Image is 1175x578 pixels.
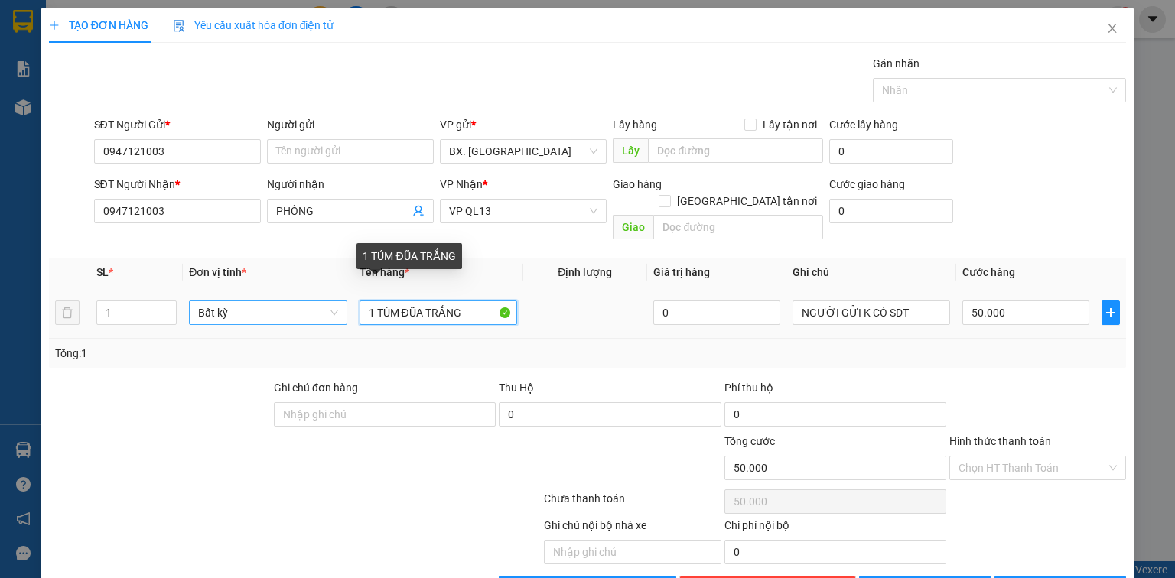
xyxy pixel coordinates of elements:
[786,258,956,287] th: Ghi chú
[962,266,1015,278] span: Cước hàng
[49,20,60,31] span: plus
[613,215,653,239] span: Giao
[356,243,461,269] div: 1 TÚM ĐŨA TRẮNG
[55,300,80,325] button: delete
[55,345,454,362] div: Tổng: 1
[724,379,946,402] div: Phí thu hộ
[274,402,496,427] input: Ghi chú đơn hàng
[829,139,953,164] input: Cước lấy hàng
[440,116,607,133] div: VP gửi
[94,176,261,193] div: SĐT Người Nhận
[499,382,534,394] span: Thu Hộ
[49,19,148,31] span: TẠO ĐƠN HÀNG
[558,266,612,278] span: Định lượng
[449,140,597,163] span: BX. Ninh Sơn
[613,138,648,163] span: Lấy
[544,540,721,564] input: Nhập ghi chú
[724,435,775,447] span: Tổng cước
[173,20,185,32] img: icon
[1102,300,1120,325] button: plus
[1091,8,1134,50] button: Close
[412,205,425,217] span: user-add
[949,435,1051,447] label: Hình thức thanh toán
[96,266,109,278] span: SL
[653,266,710,278] span: Giá trị hàng
[542,490,722,517] div: Chưa thanh toán
[613,178,662,190] span: Giao hàng
[1106,22,1118,34] span: close
[544,517,721,540] div: Ghi chú nội bộ nhà xe
[440,178,483,190] span: VP Nhận
[274,382,358,394] label: Ghi chú đơn hàng
[189,266,246,278] span: Đơn vị tính
[829,178,905,190] label: Cước giao hàng
[653,215,823,239] input: Dọc đường
[648,138,823,163] input: Dọc đường
[267,176,434,193] div: Người nhận
[360,300,517,325] input: VD: Bàn, Ghế
[793,300,950,325] input: Ghi Chú
[671,193,823,209] span: [GEOGRAPHIC_DATA] tận nơi
[873,57,919,70] label: Gán nhãn
[449,200,597,222] span: VP QL13
[198,301,337,324] span: Bất kỳ
[653,300,780,325] input: 0
[829,119,898,131] label: Cước lấy hàng
[94,116,261,133] div: SĐT Người Gửi
[829,199,953,223] input: Cước giao hàng
[724,517,946,540] div: Chi phí nội bộ
[613,119,657,131] span: Lấy hàng
[267,116,434,133] div: Người gửi
[757,116,823,133] span: Lấy tận nơi
[173,19,334,31] span: Yêu cầu xuất hóa đơn điện tử
[1102,307,1119,319] span: plus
